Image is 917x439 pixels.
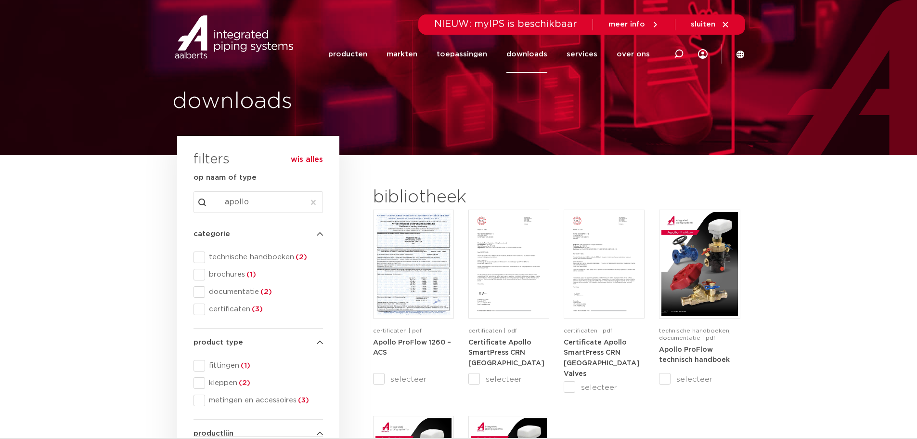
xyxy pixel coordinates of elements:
[205,361,323,371] span: fittingen
[564,339,640,377] a: Certificate Apollo SmartPress CRN [GEOGRAPHIC_DATA] Valves
[328,36,650,73] nav: Menu
[194,360,323,372] div: fittingen(1)
[194,269,323,280] div: brochures(1)
[566,212,642,316] img: CRN_0C24868.5-1-pdf.jpg
[205,378,323,388] span: kleppen
[608,21,645,28] span: meer info
[194,395,323,406] div: metingen en accessoires(3)
[691,21,715,28] span: sluiten
[194,148,230,172] h3: filters
[373,328,422,333] span: certificaten | pdf
[250,306,263,313] span: (3)
[468,339,544,367] strong: Certificate Apollo SmartPress CRN [GEOGRAPHIC_DATA]
[617,36,650,73] a: over ons
[205,287,323,297] span: documentatie
[471,212,547,316] img: CRN_0A247445_ON-1-pdf.jpg
[239,362,250,369] span: (1)
[468,373,549,385] label: selecteer
[437,36,487,73] a: toepassingen
[387,36,417,73] a: markten
[373,373,454,385] label: selecteer
[328,36,367,73] a: producten
[291,155,323,164] button: wis alles
[434,19,577,29] span: NIEUW: myIPS is beschikbaar
[297,397,309,404] span: (3)
[691,20,730,29] a: sluiten
[375,212,452,316] img: Apollo_ProFlow_1260-ACS-1-pdf.jpg
[564,382,645,393] label: selecteer
[468,339,544,367] a: Certificate Apollo SmartPress CRN [GEOGRAPHIC_DATA]
[608,20,659,29] a: meer info
[194,337,323,348] h4: product type
[468,328,517,333] span: certificaten | pdf
[659,346,730,364] a: Apollo ProFlow technisch handboek
[194,252,323,263] div: technische handboeken(2)
[245,271,256,278] span: (1)
[564,339,640,377] strong: Certificate Apollo SmartPress CRN [GEOGRAPHIC_DATA] Valves
[194,286,323,298] div: documentatie(2)
[237,379,250,386] span: (2)
[506,36,547,73] a: downloads
[567,36,597,73] a: services
[194,304,323,315] div: certificaten(3)
[373,186,544,209] h2: bibliotheek
[659,373,740,385] label: selecteer
[661,212,737,316] img: Apollo-ProFlow-A4TM_5010004_2022_1.0_NL-1-pdf.jpg
[259,288,272,295] span: (2)
[194,174,257,181] strong: op naam of type
[564,328,612,333] span: certificaten | pdf
[373,339,451,357] a: Apollo ProFlow 1260 – ACS
[659,328,731,341] span: technische handboeken, documentatie | pdf
[194,377,323,389] div: kleppen(2)
[294,253,307,261] span: (2)
[373,339,451,357] strong: Apollo ProFlow 1260 – ACS
[205,396,323,405] span: metingen en accessoires
[205,253,323,262] span: technische handboeken
[172,86,454,117] h1: downloads
[205,305,323,314] span: certificaten
[194,228,323,240] h4: categorie
[205,270,323,279] span: brochures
